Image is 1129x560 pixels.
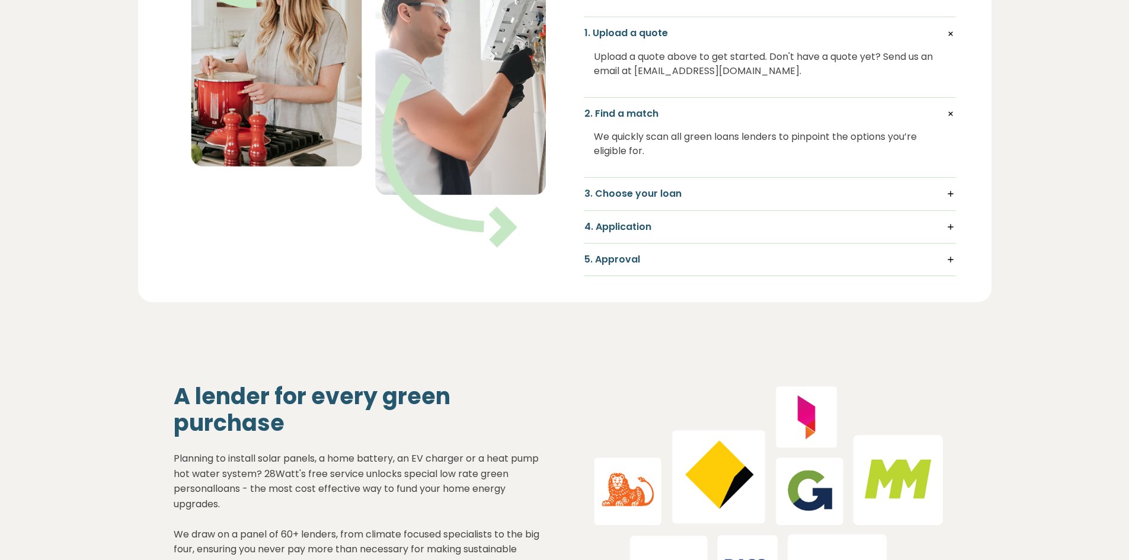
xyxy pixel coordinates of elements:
h5: 1. Upload a quote [584,27,955,40]
h5: 4. Application [584,220,955,233]
div: Upload a quote above to get started. Don't have a quote yet? Send us an email at [EMAIL_ADDRESS][... [594,40,946,88]
div: We quickly scan all green loans lenders to pinpoint the options you’re eligible for. [594,120,946,168]
h5: 5. Approval [584,253,955,266]
h5: 3. Choose your loan [584,187,955,200]
h2: A lender for every green purchase [174,383,546,437]
h5: 2. Find a match [584,107,955,120]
